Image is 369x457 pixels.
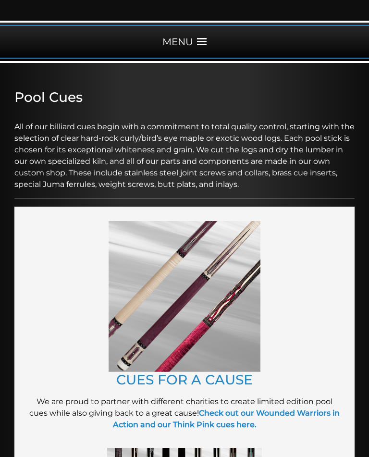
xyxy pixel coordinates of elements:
[116,371,253,388] a: CUES FOR A CAUSE
[113,408,340,429] a: Check out our Wounded Warriors in Action and our Think Pink cues here.
[14,89,355,106] h2: Pool Cues
[14,110,355,190] p: All of our billiard cues begin with a commitment to total quality control, starting with the sele...
[29,396,340,431] p: We are proud to partner with different charities to create limited edition pool cues while also g...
